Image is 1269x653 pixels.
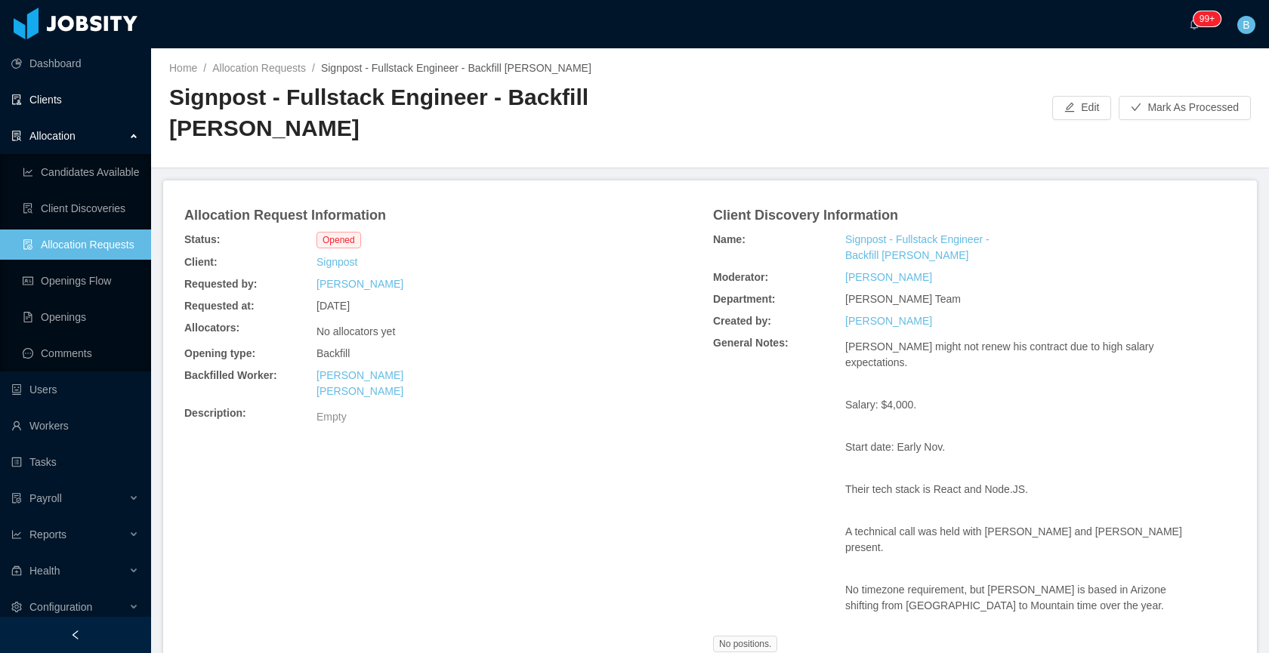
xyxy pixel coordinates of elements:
[845,397,1192,413] p: Salary: $4,000.
[169,82,710,143] h2: Signpost - Fullstack Engineer - Backfill [PERSON_NAME]
[169,62,197,74] a: Home
[845,232,1015,263] a: Signpost - Fullstack Engineer - Backfill [PERSON_NAME]
[1052,96,1111,120] button: icon: editEdit
[11,493,22,504] i: icon: file-protect
[184,276,257,292] b: Requested by:
[11,374,139,405] a: icon: robotUsers
[713,313,771,329] b: Created by:
[842,288,1018,310] div: [PERSON_NAME] Team
[1119,96,1251,120] button: checkMark As Processed
[29,130,76,142] span: Allocation
[203,62,206,74] span: /
[184,346,255,362] b: Opening type:
[11,447,139,477] a: icon: profileTasks
[316,298,350,314] span: [DATE]
[23,157,139,187] a: icon: line-chartCandidates Available
[11,85,139,115] a: icon: auditClients
[29,528,66,541] span: Reports
[845,313,932,329] a: [PERSON_NAME]
[845,524,1192,556] p: A technical call was held with [PERSON_NAME] and [PERSON_NAME] present.
[1193,11,1221,26] sup: 245
[184,254,218,270] b: Client:
[845,270,932,285] a: [PERSON_NAME]
[11,602,22,612] i: icon: setting
[184,232,220,248] b: Status:
[29,492,62,504] span: Payroll
[316,232,361,248] span: Opened
[184,320,239,336] b: Allocators:
[184,205,386,226] article: Allocation Request Information
[316,368,486,399] a: [PERSON_NAME] [PERSON_NAME]
[713,636,777,652] span: No positions.
[184,368,277,383] b: Backfilled Worker:
[29,565,60,577] span: Health
[316,276,403,292] a: [PERSON_NAME]
[11,48,139,79] a: icon: pie-chartDashboard
[713,205,898,226] article: Client Discovery Information
[23,193,139,223] a: icon: file-searchClient Discoveries
[312,62,315,74] span: /
[23,338,139,368] a: icon: messageComments
[1189,19,1200,29] i: icon: bell
[23,302,139,332] a: icon: file-textOpenings
[11,529,22,540] i: icon: line-chart
[212,62,306,74] a: Allocation Requests
[23,229,139,260] a: icon: file-doneAllocation Requests
[845,482,1192,497] p: Their tech stack is React and Node.JS.
[316,346,350,362] span: Backfill
[713,335,789,351] b: General Notes:
[29,601,92,613] span: Configuration
[11,131,22,141] i: icon: solution
[713,270,768,285] b: Moderator:
[316,254,357,270] a: Signpost
[321,62,591,74] span: Signpost - Fullstack Engineer - Backfill [PERSON_NAME]
[845,582,1192,614] p: No timezone requirement, but [PERSON_NAME] is based in Arizone shifting from [GEOGRAPHIC_DATA] to...
[184,298,255,314] b: Requested at:
[713,291,775,307] b: Department:
[316,324,395,340] div: No allocators yet
[1243,16,1249,34] span: B
[11,565,22,576] i: icon: medicine-box
[316,411,347,423] span: Empty
[713,232,746,248] b: Name:
[11,411,139,441] a: icon: userWorkers
[845,439,1192,455] p: Start date: Early Nov.
[845,339,1192,371] p: [PERSON_NAME] might not renew his contract due to high salary expectations.
[23,266,139,296] a: icon: idcardOpenings Flow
